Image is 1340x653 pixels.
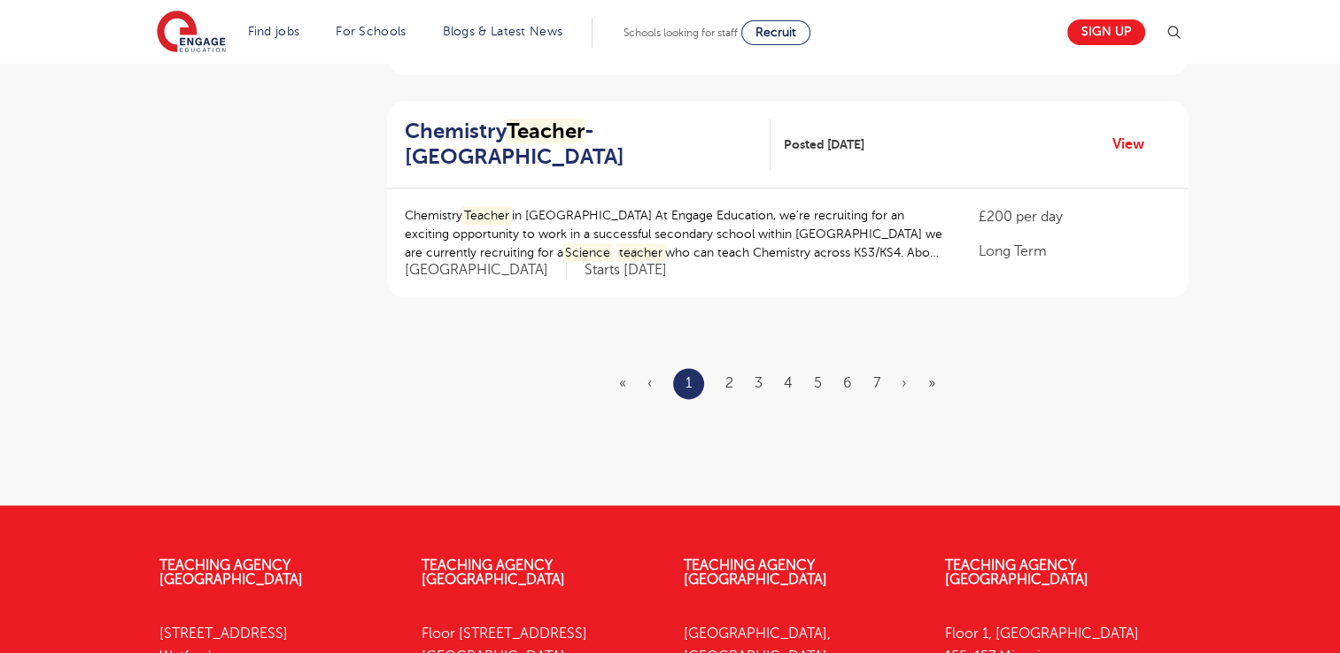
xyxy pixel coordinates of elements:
mark: Teacher [462,206,513,225]
a: Blogs & Latest News [443,25,563,38]
a: View [1112,133,1158,156]
a: Last [928,375,935,391]
img: Engage Education [157,11,226,55]
span: Recruit [755,26,796,39]
p: Chemistry in [GEOGRAPHIC_DATA] At Engage Education, we’re recruiting for an exciting opportunity ... [405,206,944,262]
span: Posted [DATE] [784,135,864,154]
a: Recruit [741,20,810,45]
a: ChemistryTeacher- [GEOGRAPHIC_DATA] [405,119,771,170]
a: For Schools [336,25,406,38]
a: Teaching Agency [GEOGRAPHIC_DATA] [422,557,565,588]
h2: Chemistry - [GEOGRAPHIC_DATA] [405,119,756,170]
a: 7 [873,375,880,391]
a: Teaching Agency [GEOGRAPHIC_DATA] [945,557,1088,588]
a: 5 [814,375,822,391]
span: [GEOGRAPHIC_DATA] [405,261,567,280]
span: « [619,375,626,391]
mark: Science [563,243,614,262]
span: Schools looking for staff [624,27,738,39]
a: 3 [755,375,763,391]
mark: teacher [616,243,665,262]
a: 4 [784,375,793,391]
a: Teaching Agency [GEOGRAPHIC_DATA] [684,557,827,588]
a: Next [902,375,907,391]
a: 1 [685,372,692,395]
p: £200 per day [979,206,1170,227]
a: Find jobs [248,25,300,38]
p: Starts [DATE] [585,261,667,280]
a: 2 [725,375,733,391]
p: Long Term [979,241,1170,262]
mark: Teacher [507,119,585,143]
span: ‹ [647,375,652,391]
a: Teaching Agency [GEOGRAPHIC_DATA] [159,557,303,588]
a: 6 [843,375,852,391]
a: Sign up [1067,19,1145,45]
